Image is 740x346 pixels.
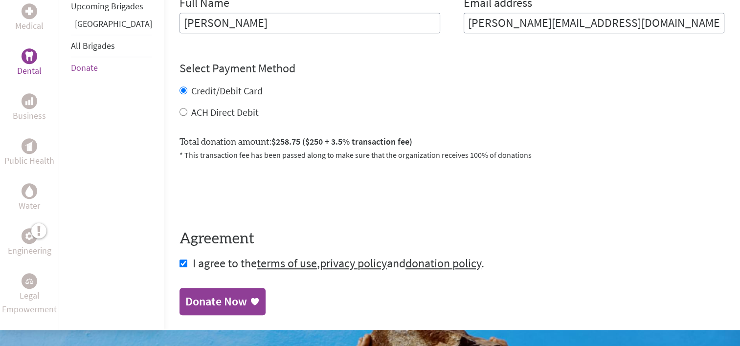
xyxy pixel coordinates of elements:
[4,154,54,168] p: Public Health
[71,17,152,35] li: Panama
[75,18,152,29] a: [GEOGRAPHIC_DATA]
[19,199,40,213] p: Water
[257,256,317,271] a: terms of use
[2,289,57,316] p: Legal Empowerment
[25,51,33,61] img: Dental
[185,294,247,309] div: Donate Now
[25,141,33,151] img: Public Health
[25,97,33,105] img: Business
[71,35,152,57] li: All Brigades
[193,256,484,271] span: I agree to the , and .
[22,93,37,109] div: Business
[191,106,259,118] label: ACH Direct Debit
[22,228,37,244] div: Engineering
[15,3,44,33] a: MedicalMedical
[8,228,51,258] a: EngineeringEngineering
[179,230,724,248] h4: Agreement
[15,19,44,33] p: Medical
[2,273,57,316] a: Legal EmpowermentLegal Empowerment
[22,3,37,19] div: Medical
[271,136,412,147] span: $258.75 ($250 + 3.5% transaction fee)
[13,93,46,123] a: BusinessBusiness
[320,256,387,271] a: privacy policy
[25,7,33,15] img: Medical
[405,256,481,271] a: donation policy
[13,109,46,123] p: Business
[4,138,54,168] a: Public HealthPublic Health
[19,183,40,213] a: WaterWater
[25,278,33,284] img: Legal Empowerment
[22,48,37,64] div: Dental
[8,244,51,258] p: Engineering
[179,61,724,76] h4: Select Payment Method
[191,85,263,97] label: Credit/Debit Card
[71,0,143,12] a: Upcoming Brigades
[17,64,42,78] p: Dental
[25,232,33,239] img: Engineering
[179,149,724,161] p: * This transaction fee has been passed along to make sure that the organization receives 100% of ...
[25,185,33,196] img: Water
[179,135,412,149] label: Total donation amount:
[17,48,42,78] a: DentalDental
[22,183,37,199] div: Water
[464,13,724,33] input: Your Email
[71,57,152,79] li: Donate
[71,62,98,73] a: Donate
[179,13,440,33] input: Enter Full Name
[71,40,115,51] a: All Brigades
[22,138,37,154] div: Public Health
[179,173,328,211] iframe: reCAPTCHA
[22,273,37,289] div: Legal Empowerment
[179,288,266,315] a: Donate Now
